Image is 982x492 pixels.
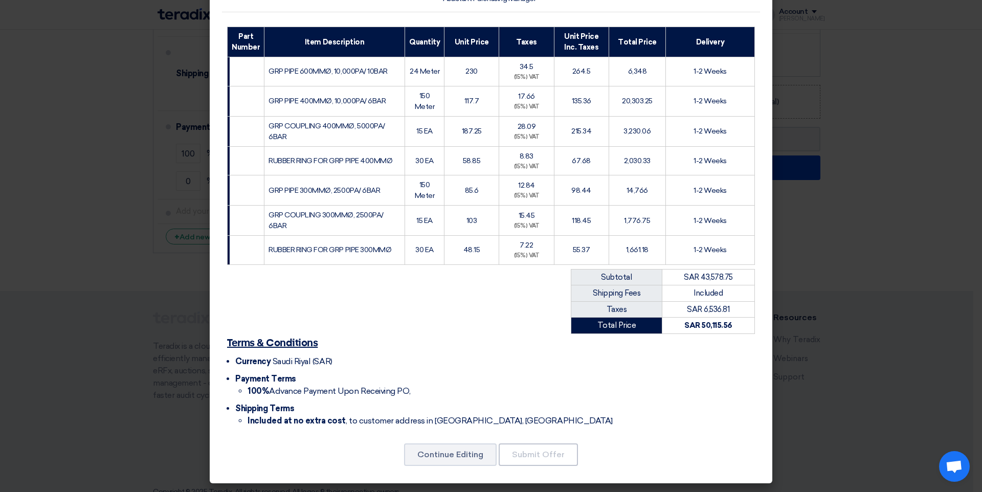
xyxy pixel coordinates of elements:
strong: 100% [248,386,269,396]
span: 103 [466,216,477,225]
span: 7.22 [520,241,533,250]
span: 135.36 [572,97,591,105]
div: (15%) VAT [503,192,549,200]
span: Saudi Riyal (SAR) [273,356,332,366]
th: Delivery [665,27,754,57]
span: 15 EA [416,127,433,136]
span: 1-2 Weeks [694,245,727,254]
td: Total Price [571,318,662,334]
span: GRP PIPE 600MMØ, 10,000PA/ 10BAR [269,67,388,76]
div: (15%) VAT [503,133,549,142]
span: 150 Meter [415,181,435,200]
span: 1-2 Weeks [694,156,727,165]
li: , to customer address in [GEOGRAPHIC_DATA], [GEOGRAPHIC_DATA] [248,415,755,427]
span: GRP PIPE 300MMØ, 2500PA/ 6BAR [269,186,380,195]
th: Total Price [609,27,665,57]
span: 1,661.18 [626,245,649,254]
button: Submit Offer [499,443,578,466]
span: 8.83 [520,152,533,161]
span: 15.45 [519,211,535,220]
span: 215.34 [571,127,591,136]
span: 230 [465,67,478,76]
div: (15%) VAT [503,103,549,111]
td: Shipping Fees [571,285,662,302]
span: Advance Payment Upon Receiving PO, [248,386,411,396]
span: 3,230.06 [623,127,651,136]
span: 14,766 [627,186,648,195]
span: 1-2 Weeks [694,216,727,225]
span: 15 EA [416,216,433,225]
span: Currency [235,356,271,366]
a: Open chat [939,451,970,482]
span: 2,030.33 [624,156,651,165]
span: Shipping Terms [235,404,294,413]
span: 98.44 [571,186,591,195]
span: GRP COUPLING 300MMØ, 2500PA/ 6BAR [269,211,384,230]
span: 30 EA [415,245,434,254]
span: 187.25 [462,127,482,136]
th: Part Number [228,27,264,57]
div: (15%) VAT [503,73,549,82]
span: 150 Meter [415,92,435,111]
td: Taxes [571,301,662,318]
th: Taxes [499,27,554,57]
span: 1,776.75 [624,216,650,225]
th: Unit Price [444,27,499,57]
span: 20,303.25 [622,97,653,105]
span: 264.5 [572,67,591,76]
span: 34.5 [520,62,533,71]
th: Item Description [264,27,405,57]
div: (15%) VAT [503,252,549,260]
span: 58.85 [463,156,481,165]
span: 12.84 [518,181,535,190]
span: 30 EA [415,156,434,165]
span: 17.66 [518,92,535,101]
td: Subtotal [571,269,662,285]
span: 1-2 Weeks [694,186,727,195]
span: Payment Terms [235,374,296,384]
button: Continue Editing [404,443,497,466]
strong: Included at no extra cost [248,416,346,426]
span: 24 Meter [410,67,439,76]
span: 117.7 [464,97,479,105]
strong: SAR 50,115.56 [684,321,732,330]
span: 85.6 [465,186,479,195]
u: Terms & Conditions [227,338,318,348]
span: GRP PIPE 400MMØ, 10,000PA/ 6BAR [269,97,386,105]
span: SAR 6,536.81 [687,305,729,314]
span: GRP COUPLING 400MMØ, 5000PA/ 6BAR [269,122,385,141]
span: 6,348 [628,67,647,76]
th: Quantity [405,27,444,57]
span: 1-2 Weeks [694,127,727,136]
div: (15%) VAT [503,163,549,171]
th: Unit Price Inc. Taxes [554,27,609,57]
span: 55.37 [573,245,590,254]
td: SAR 43,578.75 [662,269,754,285]
span: 48.15 [463,245,480,254]
span: RUBBER RING FOR GRP PIPE 300MMØ [269,245,391,254]
div: (15%) VAT [503,222,549,231]
span: 28.09 [518,122,536,131]
span: 1-2 Weeks [694,67,727,76]
span: Included [694,288,723,298]
span: 118.45 [572,216,591,225]
span: 67.68 [572,156,591,165]
span: 1-2 Weeks [694,97,727,105]
span: RUBBER RING FOR GRP PIPE 400MMØ [269,156,392,165]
